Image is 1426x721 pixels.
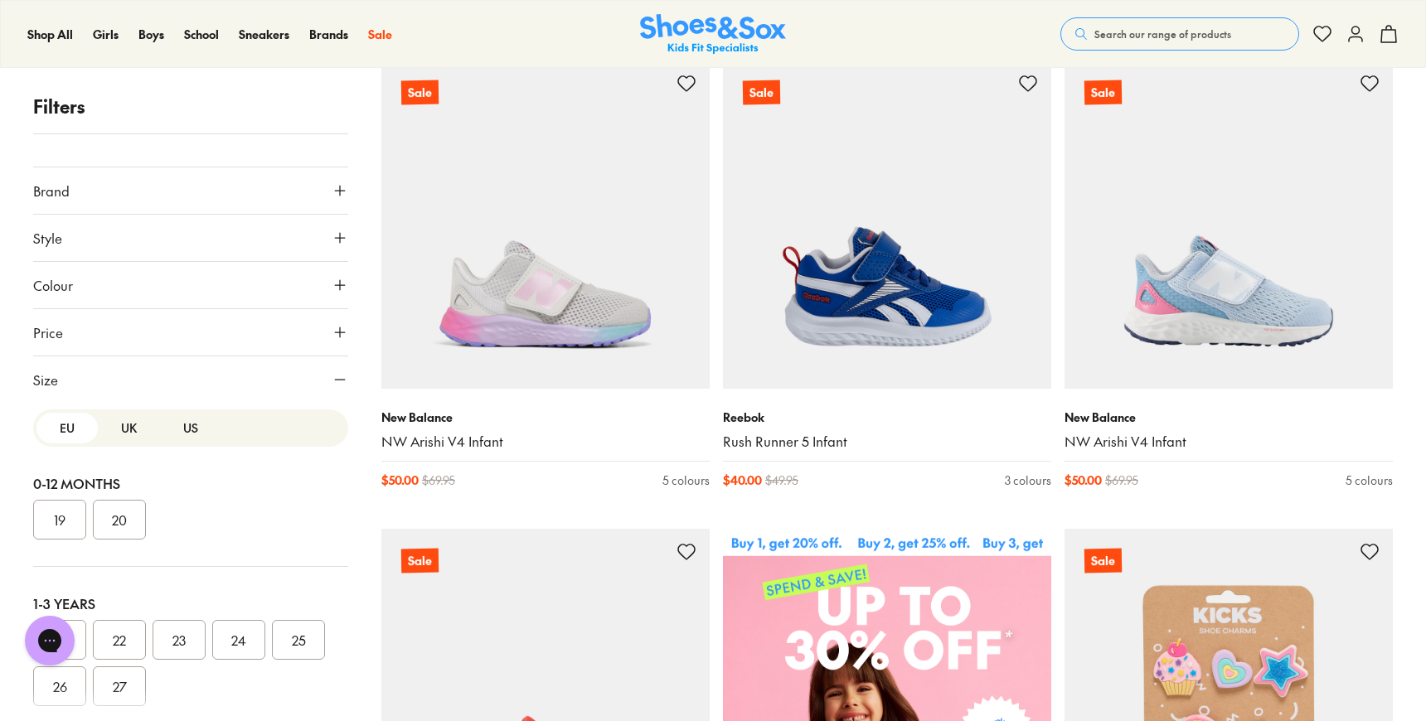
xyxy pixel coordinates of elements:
a: Sale [723,60,1051,389]
button: 24 [212,620,265,660]
div: 5 colours [662,472,710,489]
a: Sale [1065,60,1393,389]
button: 23 [153,620,206,660]
button: EU [36,413,98,443]
a: Sale [368,26,392,43]
p: New Balance [1065,409,1393,426]
a: School [184,26,219,43]
span: Search our range of products [1094,27,1231,41]
button: 26 [33,666,86,706]
button: Style [33,215,348,261]
a: Boys [138,26,164,43]
a: NW Arishi V4 Infant [1065,433,1393,451]
a: Shoes & Sox [640,14,786,55]
div: 0-12 Months [33,473,348,493]
span: Shop All [27,26,73,42]
p: Sale [401,80,439,105]
button: 22 [93,620,146,660]
span: $ 69.95 [1105,472,1138,489]
a: Brands [309,26,348,43]
button: US [160,413,221,443]
div: 1-3 Years [33,593,348,613]
span: $ 50.00 [1065,472,1102,489]
a: Sneakers [239,26,289,43]
button: Colour [33,262,348,308]
span: Size [33,370,58,390]
button: Brand [33,167,348,214]
span: Style [33,228,62,248]
button: 25 [272,620,325,660]
span: $ 40.00 [723,472,762,489]
button: UK [98,413,159,443]
p: Sale [1084,549,1122,573]
span: Sneakers [239,26,289,42]
span: Price [33,322,63,342]
span: Brands [309,26,348,42]
p: Sale [1084,80,1122,105]
button: Size [33,356,348,403]
img: SNS_Logo_Responsive.svg [640,14,786,55]
iframe: Gorgias live chat messenger [17,610,83,671]
span: $ 50.00 [381,472,419,489]
p: Sale [743,80,780,105]
button: Price [33,309,348,356]
p: Filters [33,93,348,120]
span: Boys [138,26,164,42]
p: Reebok [723,409,1051,426]
p: New Balance [381,409,710,426]
span: Colour [33,275,73,295]
a: Sale [381,60,710,389]
button: Search our range of products [1060,17,1299,51]
a: NW Arishi V4 Infant [381,433,710,451]
button: 27 [93,666,146,706]
span: Sale [368,26,392,42]
a: Girls [93,26,119,43]
a: Rush Runner 5 Infant [723,433,1051,451]
button: 20 [93,500,146,540]
p: Sale [401,549,439,573]
a: Shop All [27,26,73,43]
span: Girls [93,26,119,42]
div: 3 colours [1005,472,1051,489]
span: $ 49.95 [765,472,798,489]
button: 19 [33,500,86,540]
span: $ 69.95 [422,472,455,489]
div: 5 colours [1346,472,1393,489]
span: Brand [33,181,70,201]
span: School [184,26,219,42]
